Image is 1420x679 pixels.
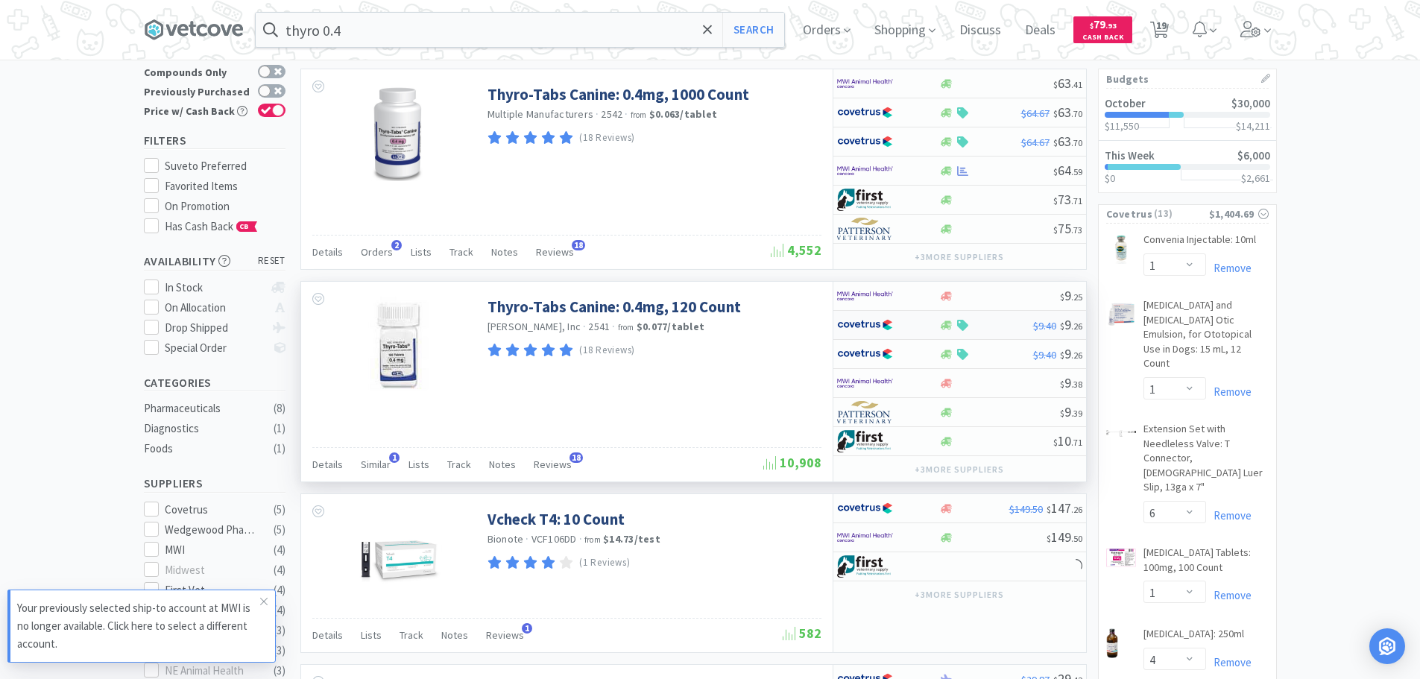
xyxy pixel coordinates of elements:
span: . 26 [1071,350,1082,361]
button: Search [722,13,784,47]
span: $ [1053,437,1058,448]
span: Details [312,458,343,471]
h3: $ [1241,173,1270,183]
span: $ [1060,350,1064,361]
span: $9.40 [1033,348,1056,361]
span: Lists [361,628,382,642]
span: 18 [569,452,583,463]
span: 1 [389,452,400,463]
img: e650c5226c6f4877a22b84284a58f80f_320305.jpeg [350,509,446,606]
img: 67d67680309e4a0bb49a5ff0391dcc42_6.png [837,430,893,452]
span: · [596,107,599,121]
div: ( 4 ) [274,541,285,559]
span: . 39 [1071,408,1082,419]
span: Similar [361,458,391,471]
div: First Vet [165,581,257,599]
div: Drop Shipped [165,319,264,337]
span: $149.50 [1009,502,1043,516]
span: 79 [1090,17,1117,31]
div: Suveto Preferred [165,157,285,175]
img: 69994a48a0df49fda0ebfe4f04633635_698653.png [1106,549,1136,567]
a: Multiple Manufacturers [487,107,594,121]
h2: October [1105,98,1146,109]
h1: Budgets [1106,69,1269,89]
span: . 25 [1071,291,1082,303]
span: [PERSON_NAME], Inc [487,320,581,333]
button: +3more suppliers [907,459,1011,480]
span: 147 [1047,499,1082,517]
img: f6b2451649754179b5b4e0c70c3f7cb0_2.png [837,285,893,307]
a: Extension Set with Needleless Valve: T Connector, [DEMOGRAPHIC_DATA] Luer Slip, 13ga x 7" [1143,422,1269,501]
span: . 70 [1071,137,1082,148]
div: ( 8 ) [274,399,285,417]
button: +3more suppliers [907,584,1011,605]
span: ( 13 ) [1152,206,1209,221]
span: 75 [1053,220,1082,237]
span: $ [1060,291,1064,303]
span: $ [1053,224,1058,236]
span: from [631,110,647,120]
span: from [584,534,601,545]
span: Notes [441,628,468,642]
span: 63 [1053,104,1082,121]
a: [MEDICAL_DATA] Tablets: 100mg, 100 Count [1143,546,1269,581]
a: Remove [1206,508,1252,522]
p: (18 Reviews) [579,130,635,146]
span: Lists [408,458,429,471]
span: 63 [1053,75,1082,92]
span: Track [447,458,471,471]
div: ( 3 ) [274,642,285,660]
div: ( 5 ) [274,501,285,519]
img: 1beda7fb510a4ce592da853128318f40_18978.png [350,297,446,394]
div: Covetrus [165,501,257,519]
img: f5e969b455434c6296c6d81ef179fa71_3.png [837,218,893,240]
img: 77fca1acd8b6420a9015268ca798ef17_1.png [837,130,893,153]
a: Remove [1206,588,1252,602]
span: 14,211 [1241,119,1270,133]
div: ( 3 ) [274,622,285,639]
span: . 71 [1071,195,1082,206]
a: Vcheck T4: 10 Count [487,509,625,529]
span: 18 [572,240,585,250]
span: Orders [361,245,393,259]
span: 9 [1060,316,1082,333]
span: · [526,532,528,546]
div: Price w/ Cash Back [144,104,250,116]
span: . 26 [1071,504,1082,515]
span: 9 [1060,287,1082,304]
span: $ [1053,195,1058,206]
div: ( 1 ) [274,440,285,458]
span: $ [1060,320,1064,332]
span: Reviews [534,458,572,471]
span: $ [1053,108,1058,119]
span: Reviews [536,245,574,259]
h3: $ [1236,121,1270,131]
span: . 71 [1071,437,1082,448]
p: Your previously selected ship-to account at MWI is no longer available. Click here to select a di... [17,599,260,653]
a: 19 [1144,25,1175,39]
span: from [618,322,634,332]
a: Bionote [487,532,524,546]
span: 73 [1053,191,1082,208]
img: 06158bd7455c46c7b5e939d7e7597710_776833.png [1106,301,1136,327]
span: 1 [522,623,532,634]
a: Remove [1206,655,1252,669]
a: Remove [1206,261,1252,275]
span: . 50 [1071,533,1082,544]
span: 9 [1060,403,1082,420]
img: f6b2451649754179b5b4e0c70c3f7cb0_2.png [837,526,893,549]
span: 64 [1053,162,1082,179]
img: 77fca1acd8b6420a9015268ca798ef17_1.png [837,497,893,519]
strong: $0.077 / tablet [637,320,704,333]
span: $6,000 [1237,148,1270,162]
span: Notes [491,245,518,259]
a: $79.93Cash Back [1073,10,1132,50]
span: Lists [411,245,432,259]
a: [MEDICAL_DATA] and [MEDICAL_DATA] Otic Emulsion, for Ototopical Use in Dogs: 15 mL, 12 Count [1143,298,1269,377]
h5: Availability [144,253,285,270]
span: Track [449,245,473,259]
span: · [625,107,628,121]
div: ( 4 ) [274,561,285,579]
img: 77fca1acd8b6420a9015268ca798ef17_1.png [837,101,893,124]
span: 10,908 [763,454,821,471]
